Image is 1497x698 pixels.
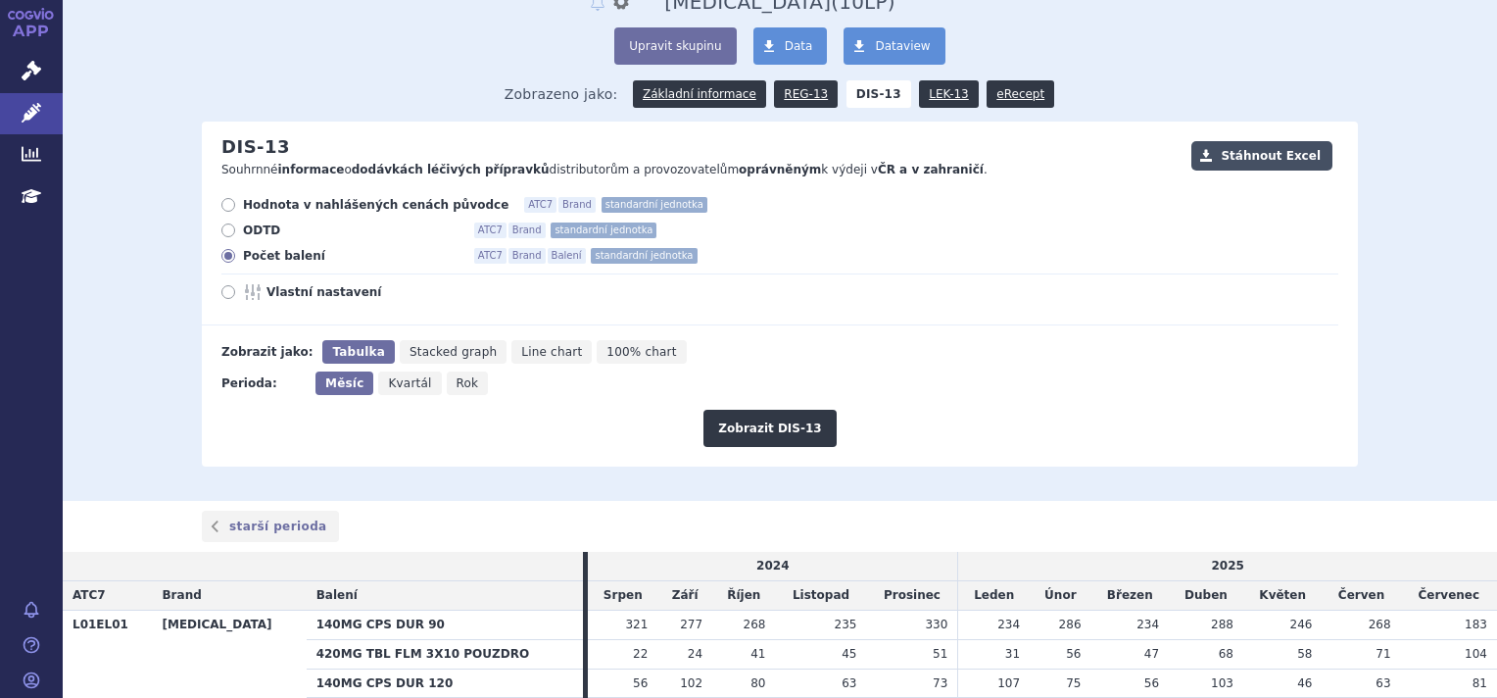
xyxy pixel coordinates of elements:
[1005,647,1020,661] span: 31
[933,647,947,661] span: 51
[508,223,546,238] span: Brand
[846,80,911,108] strong: DIS-13
[221,372,306,395] div: Perioda:
[633,80,766,108] a: Základní informace
[925,618,947,631] span: 330
[307,639,584,669] th: 420MG TBL FLM 3X10 POUZDRO
[842,647,856,661] span: 45
[548,248,586,264] span: Balení
[307,669,584,698] th: 140MG CPS DUR 120
[703,410,836,447] button: Zobrazit DIS-13
[1322,581,1400,611] td: Červen
[1376,676,1390,690] span: 63
[221,136,290,158] h2: DIS-13
[633,676,648,690] span: 56
[243,223,459,238] span: ODTD
[243,197,508,213] span: Hodnota v nahlášených cenách původce
[1169,581,1243,611] td: Duben
[1473,676,1487,690] span: 81
[1059,618,1082,631] span: 286
[162,588,201,602] span: Brand
[744,618,766,631] span: 268
[474,223,507,238] span: ATC7
[712,581,775,611] td: Říjen
[72,588,106,602] span: ATC7
[325,376,363,390] span: Měsíc
[958,581,1030,611] td: Leden
[1144,676,1159,690] span: 56
[1219,647,1233,661] span: 68
[878,163,984,176] strong: ČR a v zahraničí
[1136,618,1159,631] span: 234
[750,647,765,661] span: 41
[680,618,702,631] span: 277
[410,345,497,359] span: Stacked graph
[1465,618,1487,631] span: 183
[591,248,697,264] span: standardní jednotka
[1066,676,1081,690] span: 75
[1376,647,1390,661] span: 71
[457,376,479,390] span: Rok
[614,27,736,65] button: Upravit skupinu
[508,248,546,264] span: Brand
[739,163,821,176] strong: oprávněným
[866,581,957,611] td: Prosinec
[1297,647,1312,661] span: 58
[1401,581,1497,611] td: Červenec
[1030,581,1090,611] td: Únor
[875,39,930,53] span: Dataview
[776,581,867,611] td: Listopad
[1066,647,1081,661] span: 56
[997,676,1020,690] span: 107
[680,676,702,690] span: 102
[221,162,1182,178] p: Souhrnné o distributorům a provozovatelům k výdeji v .
[1243,581,1323,611] td: Květen
[625,618,648,631] span: 321
[987,80,1054,108] a: eRecept
[657,581,712,611] td: Září
[602,197,707,213] span: standardní jednotka
[352,163,550,176] strong: dodávkách léčivých přípravků
[1290,618,1313,631] span: 246
[474,248,507,264] span: ATC7
[521,345,582,359] span: Line chart
[958,552,1497,580] td: 2025
[842,676,856,690] span: 63
[202,511,339,542] a: starší perioda
[606,345,676,359] span: 100% chart
[307,610,584,639] th: 140MG CPS DUR 90
[243,248,459,264] span: Počet balení
[524,197,556,213] span: ATC7
[278,163,345,176] strong: informace
[997,618,1020,631] span: 234
[1211,618,1233,631] span: 288
[316,588,358,602] span: Balení
[919,80,978,108] a: LEK-13
[388,376,431,390] span: Kvartál
[785,39,813,53] span: Data
[774,80,838,108] a: REG-13
[688,647,702,661] span: 24
[221,340,313,364] div: Zobrazit jako:
[588,581,657,611] td: Srpen
[1091,581,1170,611] td: Březen
[1191,141,1332,171] button: Stáhnout Excel
[633,647,648,661] span: 22
[844,27,944,65] a: Dataview
[558,197,596,213] span: Brand
[505,80,618,108] span: Zobrazeno jako:
[1211,676,1233,690] span: 103
[588,552,958,580] td: 2024
[551,223,656,238] span: standardní jednotka
[753,27,828,65] a: Data
[266,284,482,300] span: Vlastní nastavení
[750,676,765,690] span: 80
[1297,676,1312,690] span: 46
[933,676,947,690] span: 73
[1465,647,1487,661] span: 104
[1144,647,1159,661] span: 47
[1369,618,1391,631] span: 268
[835,618,857,631] span: 235
[332,345,384,359] span: Tabulka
